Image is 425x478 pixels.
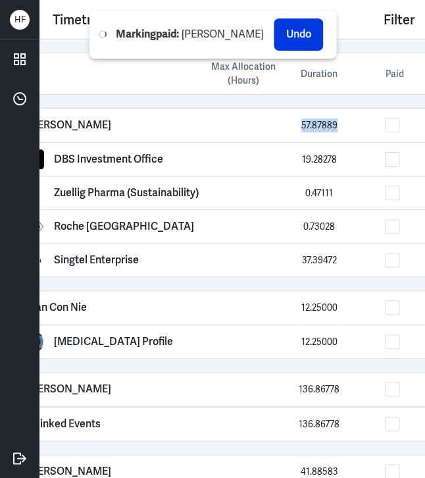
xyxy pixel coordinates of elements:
[28,119,111,131] p: [PERSON_NAME]
[301,119,337,131] span: 57.87889
[28,302,87,313] p: Gan Con Nie
[28,465,111,477] p: [PERSON_NAME]
[299,383,339,395] span: 136.86778
[54,187,199,199] p: Zuellig Pharma (Sustainability)
[299,418,339,430] span: 136.86778
[201,60,286,88] div: Max Allocation (Hours)
[116,28,263,41] span: [PERSON_NAME]
[54,254,139,266] p: Singtel Enterprise
[303,221,335,232] span: 0.73028
[302,254,337,266] span: 37.39472
[54,221,194,232] p: Roche [GEOGRAPHIC_DATA]
[28,383,111,395] p: [PERSON_NAME]
[302,153,337,165] span: 19.28278
[301,336,337,348] span: 12.25000
[274,18,323,51] button: Undo
[301,302,337,313] span: 12.25000
[54,153,163,165] p: DBS Investment Office
[301,465,338,477] span: 41.88583
[54,336,173,348] p: [MEDICAL_DATA] Profile
[10,10,30,30] div: H F
[116,27,179,41] b: Marking paid :
[301,67,337,81] span: Duration
[53,10,155,30] div: Timetracker Tree
[305,187,333,199] span: 0.47111
[24,418,101,430] p: Unlinked Events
